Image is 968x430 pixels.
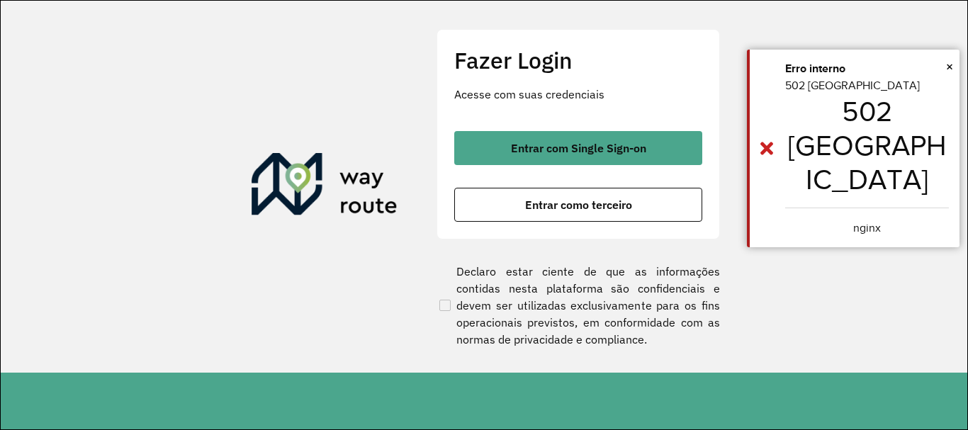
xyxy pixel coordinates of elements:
[946,56,953,77] button: Close
[525,199,632,210] span: Entrar como terceiro
[511,142,646,154] span: Entrar com Single Sign-on
[454,131,702,165] button: button
[454,86,702,103] p: Acesse com suas credenciais
[454,47,702,74] h2: Fazer Login
[454,188,702,222] button: button
[252,153,398,221] img: Roteirizador AmbevTech
[785,77,949,237] div: 502 [GEOGRAPHIC_DATA]
[785,60,949,77] div: Erro interno
[946,56,953,77] span: ×
[437,263,720,348] label: Declaro estar ciente de que as informações contidas nesta plataforma são confidenciais e devem se...
[785,94,949,196] h1: 502 [GEOGRAPHIC_DATA]
[785,220,949,237] center: nginx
